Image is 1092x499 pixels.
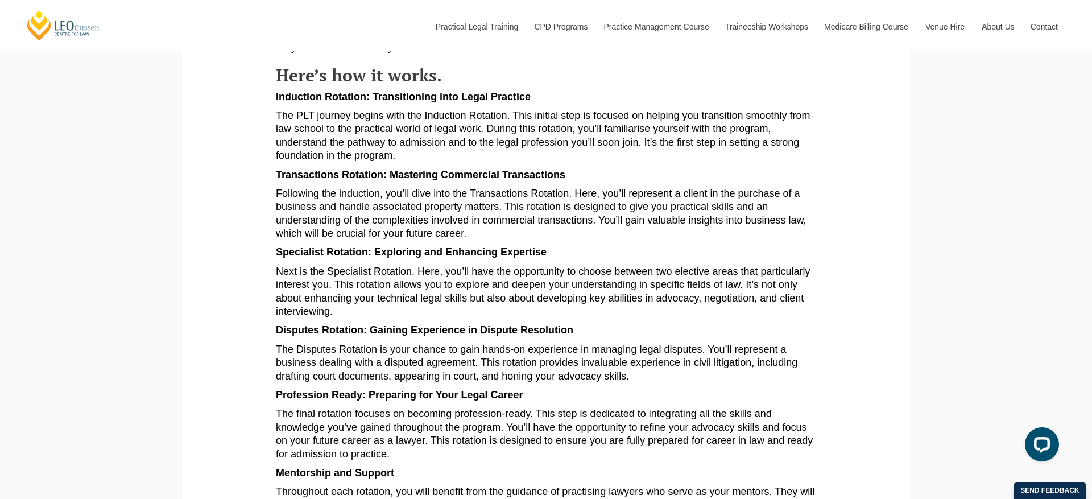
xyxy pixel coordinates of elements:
[526,2,595,51] a: CPD Programs
[276,188,806,239] span: Following the induction, you’ll dive into the Transactions Rotation. Here, you’ll represent a cli...
[595,2,717,51] a: Practice Management Course
[717,2,816,51] a: Traineeship Workshops
[26,9,101,42] a: [PERSON_NAME] Centre for Law
[276,266,810,317] span: Next is the Specialist Rotation. Here, you’ll have the opportunity to choose between two elective...
[816,2,917,51] a: Medicare Billing Course
[276,324,573,336] span: Disputes Rotation: Gaining Experience in Dispute Resolution
[276,64,442,86] strong: Here’s how it works.
[276,389,523,401] span: Profession Ready: Preparing for Your Legal Career
[427,2,526,51] a: Practical Legal Training
[276,408,813,459] span: The final rotation focuses on becoming profession-ready. This step is dedicated to integrating al...
[1022,2,1066,51] a: Contact
[1016,423,1064,471] iframe: LiveChat chat widget
[276,169,565,180] span: Transactions Rotation: Mastering Commercial Transactions
[276,91,531,102] span: Induction Rotation: Transitioning into Legal Practice
[276,344,797,382] span: The Disputes Rotation is your chance to gain hands-on experience in managing legal disputes. You’...
[276,110,810,161] span: The PLT journey begins with the Induction Rotation. This initial step is focused on helping you t...
[917,2,973,51] a: Venue Hire
[276,467,394,479] span: Mentorship and Support
[973,2,1022,51] a: About Us
[276,246,547,258] span: Specialist Rotation: Exploring and Enhancing Expertise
